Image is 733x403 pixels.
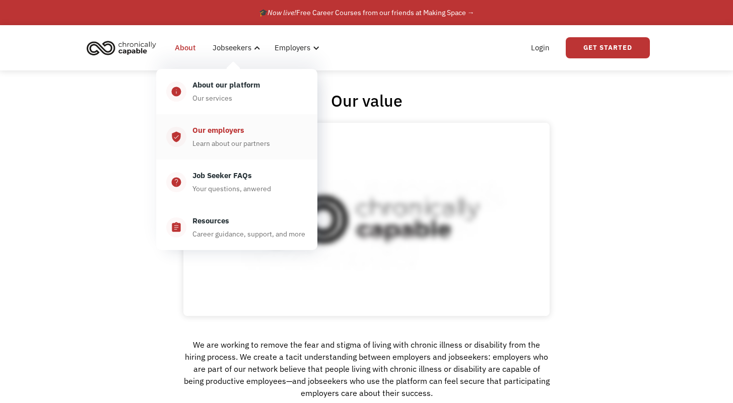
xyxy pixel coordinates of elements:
div: info [171,86,182,98]
div: assignment [171,221,182,233]
div: verified_user [171,131,182,143]
a: verified_userOur employersLearn about our partners [156,114,317,159]
a: home [84,37,164,59]
div: help_center [171,176,182,188]
a: assignmentResourcesCareer guidance, support, and more [156,205,317,250]
div: Employers [269,32,322,64]
div: Resources [192,215,229,227]
a: Login [525,32,556,64]
nav: Jobseekers [156,64,317,250]
div: Employers [275,42,310,54]
div: Your questions, anwered [192,183,271,195]
div: Our services [192,92,232,104]
a: Get Started [566,37,650,58]
a: help_centerJob Seeker FAQsYour questions, anwered [156,159,317,205]
img: Chronically Capable logo [84,37,159,59]
div: Our employers [192,124,244,136]
div: Learn about our partners [192,137,270,149]
div: Job Seeker FAQs [192,170,252,182]
div: Career guidance, support, and more [192,228,305,240]
a: infoAbout our platformOur services [156,69,317,114]
div: 🎓 Free Career Courses from our friends at Making Space → [259,7,475,19]
div: About our platform [192,79,260,91]
a: About [169,32,202,64]
h1: Our value [331,91,403,111]
div: Jobseekers [213,42,251,54]
div: Jobseekers [207,32,263,64]
em: Now live! [268,8,296,17]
